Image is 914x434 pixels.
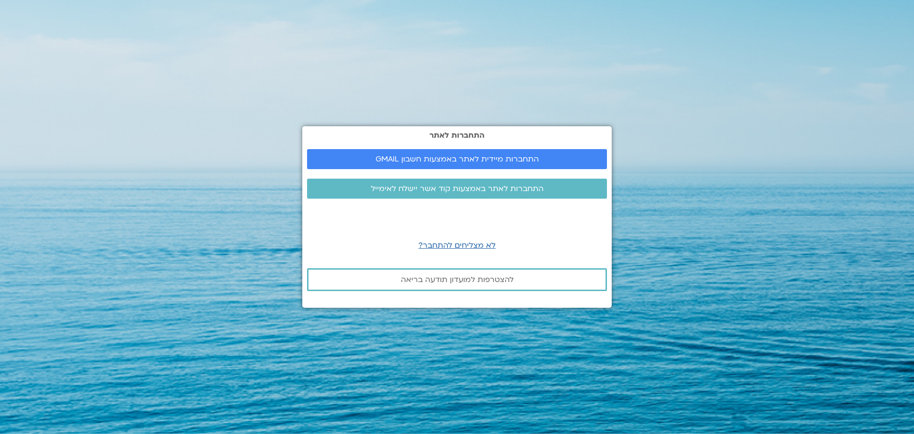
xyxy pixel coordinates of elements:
a: התחברות מיידית לאתר באמצעות חשבון GMAIL [307,149,607,169]
a: להצטרפות למועדון תודעה בריאה [307,268,607,291]
span: התחברות מיידית לאתר באמצעות חשבון GMAIL [376,155,539,163]
span: התחברות לאתר באמצעות קוד אשר יישלח לאימייל [371,184,544,193]
a: התחברות לאתר באמצעות קוד אשר יישלח לאימייל [307,179,607,199]
h2: התחברות לאתר [307,131,607,140]
a: לא מצליחים להתחבר? [418,240,496,251]
span: להצטרפות למועדון תודעה בריאה [401,275,514,284]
